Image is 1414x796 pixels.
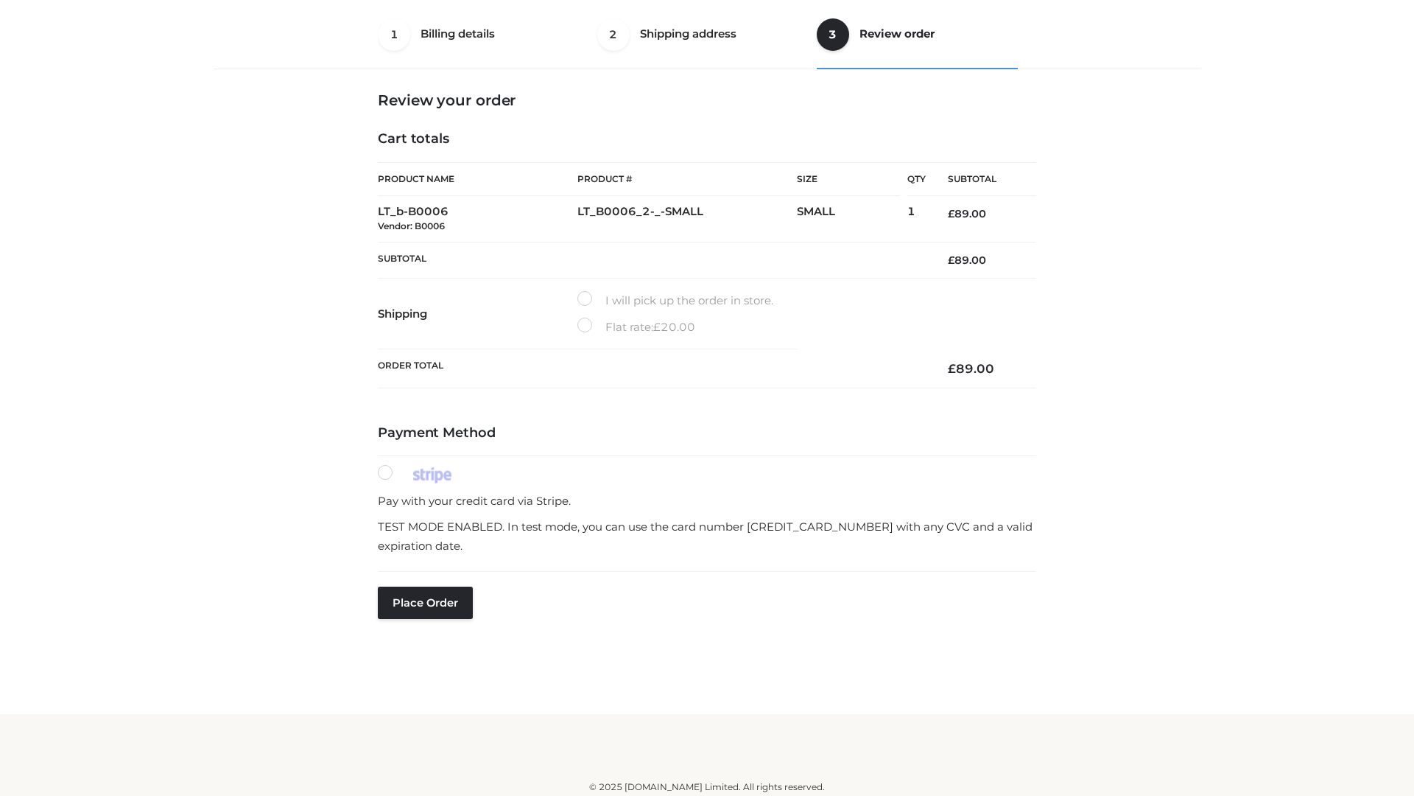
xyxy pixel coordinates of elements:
th: Product # [577,162,797,196]
bdi: 89.00 [948,361,994,376]
th: Shipping [378,279,577,349]
p: TEST MODE ENABLED. In test mode, you can use the card number [CREDIT_CARD_NUMBER] with any CVC an... [378,517,1036,555]
h3: Review your order [378,91,1036,109]
span: £ [653,320,661,334]
span: £ [948,361,956,376]
small: Vendor: B0006 [378,220,445,231]
span: £ [948,254,954,267]
h4: Cart totals [378,131,1036,147]
th: Subtotal [926,163,1036,196]
p: Pay with your credit card via Stripe. [378,492,1036,511]
th: Order Total [378,349,926,388]
div: © 2025 [DOMAIN_NAME] Limited. All rights reserved. [219,780,1195,795]
bdi: 89.00 [948,254,986,267]
th: Product Name [378,162,577,196]
td: 1 [907,196,926,242]
bdi: 20.00 [653,320,695,334]
th: Subtotal [378,242,926,278]
label: Flat rate: [577,318,695,337]
button: Place order [378,587,473,619]
th: Size [797,163,900,196]
td: LT_B0006_2-_-SMALL [577,196,797,242]
bdi: 89.00 [948,207,986,220]
h4: Payment Method [378,425,1036,441]
label: I will pick up the order in store. [577,291,773,310]
td: SMALL [797,196,907,242]
th: Qty [907,162,926,196]
span: £ [948,207,954,220]
td: LT_b-B0006 [378,196,577,242]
